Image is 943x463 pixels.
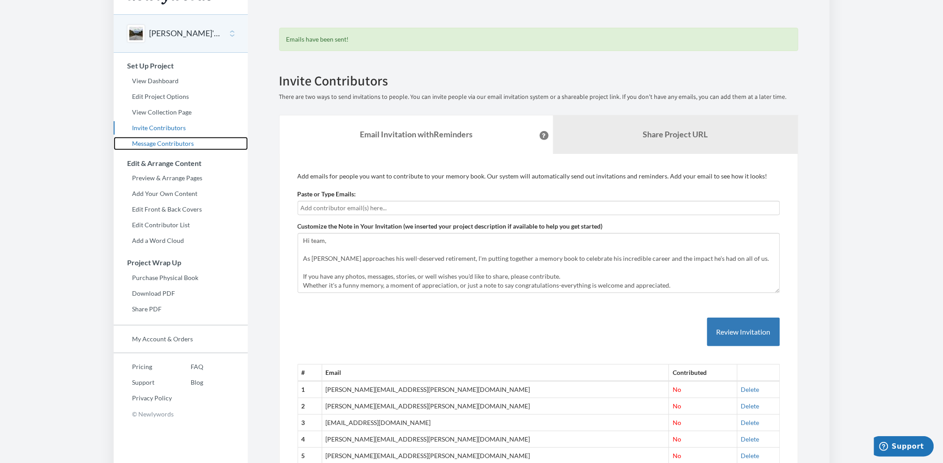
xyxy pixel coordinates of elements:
label: Paste or Type Emails: [298,190,356,199]
button: [PERSON_NAME]'s retirement [149,28,222,39]
a: Privacy Policy [114,391,172,405]
a: Add Your Own Content [114,187,248,200]
span: No [673,386,681,393]
th: 2 [298,398,322,415]
a: Support [114,376,172,389]
a: Edit Front & Back Covers [114,203,248,216]
a: Purchase Physical Book [114,271,248,285]
input: Add contributor email(s) here... [301,203,777,213]
a: Pricing [114,360,172,374]
th: Email [322,365,669,381]
p: © Newlywords [114,407,248,421]
a: Download PDF [114,287,248,300]
td: [PERSON_NAME][EMAIL_ADDRESS][PERSON_NAME][DOMAIN_NAME] [322,381,669,398]
a: Preview & Arrange Pages [114,171,248,185]
a: Edit Contributor List [114,218,248,232]
a: Edit Project Options [114,90,248,103]
label: Customize the Note in Your Invitation (we inserted your project description if available to help ... [298,222,603,231]
a: Delete [741,452,760,459]
h3: Set Up Project [114,62,248,70]
th: 1 [298,381,322,398]
span: No [673,435,681,443]
span: No [673,452,681,459]
textarea: Hi team, As [PERSON_NAME] approaches his well-deserved retirement, I'm putting together a memory ... [298,233,780,293]
p: There are two ways to send invitations to people. You can invite people via our email invitation ... [279,93,798,102]
a: View Dashboard [114,74,248,88]
a: Message Contributors [114,137,248,150]
a: Delete [741,402,760,410]
div: Emails have been sent! [279,28,798,51]
th: 3 [298,415,322,431]
a: Add a Word Cloud [114,234,248,247]
th: 4 [298,431,322,448]
p: Add emails for people you want to contribute to your memory book. Our system will automatically s... [298,172,780,181]
td: [PERSON_NAME][EMAIL_ADDRESS][PERSON_NAME][DOMAIN_NAME] [322,431,669,448]
a: FAQ [172,360,204,374]
a: View Collection Page [114,106,248,119]
a: Delete [741,435,760,443]
td: [EMAIL_ADDRESS][DOMAIN_NAME] [322,415,669,431]
strong: Email Invitation with Reminders [360,129,473,139]
th: # [298,365,322,381]
h3: Edit & Arrange Content [114,159,248,167]
a: Delete [741,386,760,393]
button: Review Invitation [707,318,780,347]
a: Blog [172,376,204,389]
a: Share PDF [114,302,248,316]
span: No [673,402,681,410]
a: My Account & Orders [114,332,248,346]
a: Invite Contributors [114,121,248,135]
iframe: Opens a widget where you can chat to one of our agents [874,436,934,459]
h3: Project Wrap Up [114,259,248,267]
span: No [673,419,681,426]
td: [PERSON_NAME][EMAIL_ADDRESS][PERSON_NAME][DOMAIN_NAME] [322,398,669,415]
b: Share Project URL [643,129,708,139]
th: Contributed [669,365,737,381]
a: Delete [741,419,760,426]
h2: Invite Contributors [279,73,798,88]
